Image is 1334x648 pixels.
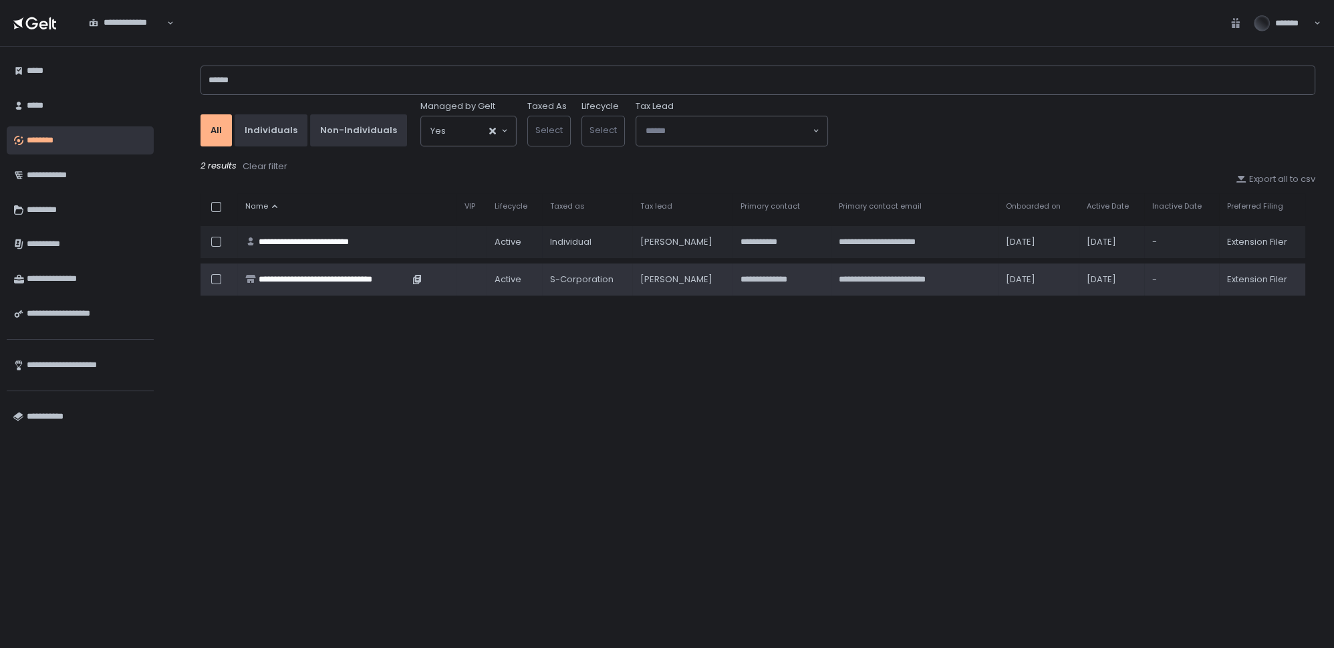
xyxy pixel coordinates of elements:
[1236,173,1315,185] button: Export all to csv
[201,114,232,146] button: All
[464,201,475,211] span: VIP
[640,236,724,248] div: [PERSON_NAME]
[245,124,297,136] div: Individuals
[80,9,174,37] div: Search for option
[495,274,521,286] span: active
[420,100,495,112] span: Managed by Gelt
[636,100,674,112] span: Tax Lead
[243,160,287,173] div: Clear filter
[495,236,521,248] span: active
[1006,236,1070,248] div: [DATE]
[1152,274,1210,286] div: -
[235,114,307,146] button: Individuals
[245,201,268,211] span: Name
[1152,201,1202,211] span: Inactive Date
[527,100,567,112] label: Taxed As
[489,128,496,134] button: Clear Selected
[421,116,516,146] div: Search for option
[589,124,617,136] span: Select
[1087,201,1129,211] span: Active Date
[1152,236,1210,248] div: -
[1087,236,1137,248] div: [DATE]
[89,29,166,42] input: Search for option
[310,114,407,146] button: Non-Individuals
[1087,274,1137,286] div: [DATE]
[535,124,563,136] span: Select
[1006,274,1070,286] div: [DATE]
[211,124,222,136] div: All
[839,201,922,211] span: Primary contact email
[1227,201,1283,211] span: Preferred Filing
[495,201,527,211] span: Lifecycle
[550,201,585,211] span: Taxed as
[1227,236,1297,248] div: Extension Filer
[430,124,446,138] span: Yes
[242,160,288,173] button: Clear filter
[1006,201,1061,211] span: Onboarded on
[550,236,624,248] div: Individual
[640,201,672,211] span: Tax lead
[550,274,624,286] div: S-Corporation
[1227,274,1297,286] div: Extension Filer
[636,116,827,146] div: Search for option
[646,124,811,138] input: Search for option
[320,124,397,136] div: Non-Individuals
[446,124,488,138] input: Search for option
[640,274,724,286] div: [PERSON_NAME]
[201,160,1315,173] div: 2 results
[741,201,800,211] span: Primary contact
[581,100,619,112] label: Lifecycle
